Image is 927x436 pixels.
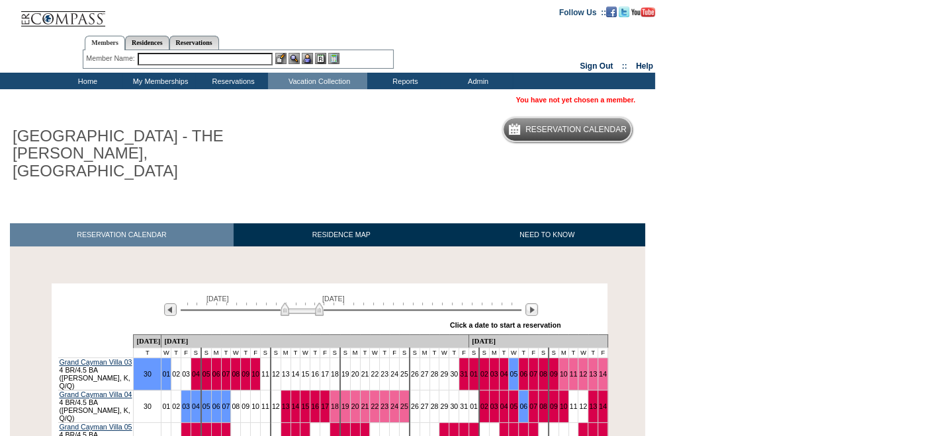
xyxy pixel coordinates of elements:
[260,348,270,358] td: S
[440,402,448,410] a: 29
[331,402,339,410] a: 18
[321,402,329,410] a: 17
[282,370,290,378] a: 13
[636,61,653,71] a: Help
[470,402,478,410] a: 01
[370,348,380,358] td: W
[350,348,360,358] td: M
[60,390,132,398] a: Grand Cayman Villa 04
[85,36,125,50] a: Members
[440,370,448,378] a: 29
[529,402,537,410] a: 07
[631,7,655,15] a: Subscribe to our YouTube Channel
[211,348,221,358] td: M
[134,335,161,348] td: [DATE]
[292,402,300,410] a: 14
[144,402,152,410] a: 30
[450,370,458,378] a: 30
[558,348,568,358] td: M
[371,402,378,410] a: 22
[449,348,459,358] td: T
[411,370,419,378] a: 26
[10,223,234,246] a: RESERVATION CALENDAR
[606,7,617,17] img: Become our fan on Facebook
[341,370,349,378] a: 19
[410,348,419,358] td: S
[550,402,558,410] a: 09
[201,348,211,358] td: S
[268,73,367,89] td: Vacation Collection
[60,423,132,431] a: Grand Cayman Villa 05
[331,370,339,378] a: 18
[10,125,306,182] h1: [GEOGRAPHIC_DATA] - THE [PERSON_NAME], [GEOGRAPHIC_DATA]
[560,402,568,410] a: 10
[549,348,558,358] td: S
[399,348,409,358] td: S
[161,335,469,348] td: [DATE]
[539,348,549,358] td: S
[449,223,645,246] a: NEED TO KNOW
[589,402,597,410] a: 13
[489,348,499,358] td: M
[315,53,326,64] img: Reservations
[272,370,280,378] a: 12
[351,370,359,378] a: 20
[470,370,478,378] a: 01
[195,73,268,89] td: Reservations
[311,370,319,378] a: 16
[579,402,587,410] a: 12
[182,402,190,410] a: 03
[125,36,169,50] a: Residences
[568,348,578,358] td: T
[341,402,349,410] a: 19
[450,402,458,410] a: 30
[310,348,320,358] td: T
[272,402,280,410] a: 12
[390,348,400,358] td: F
[360,348,370,358] td: T
[529,370,537,378] a: 07
[460,402,468,410] a: 31
[619,7,629,17] img: Follow us on Twitter
[232,370,240,378] a: 08
[161,348,171,358] td: W
[519,348,529,358] td: T
[361,370,369,378] a: 21
[400,370,408,378] a: 25
[192,402,200,410] a: 04
[261,402,269,410] a: 11
[58,358,134,390] td: 4 BR/4.5 BA ([PERSON_NAME], K, Q/Q)
[559,7,606,17] td: Follow Us ::
[588,348,598,358] td: T
[251,402,259,410] a: 10
[361,402,369,410] a: 21
[251,370,259,378] a: 10
[550,370,558,378] a: 09
[191,348,200,358] td: S
[271,348,281,358] td: S
[162,370,170,378] a: 01
[206,295,229,303] span: [DATE]
[172,370,180,378] a: 02
[539,370,547,378] a: 08
[570,370,578,378] a: 11
[519,402,527,410] a: 06
[242,402,249,410] a: 09
[169,36,219,50] a: Reservations
[202,370,210,378] a: 05
[490,402,498,410] a: 03
[519,370,527,378] a: 06
[578,348,588,358] td: W
[570,402,578,410] a: 11
[367,73,440,89] td: Reports
[429,348,439,358] td: T
[275,53,287,64] img: b_edit.gif
[599,370,607,378] a: 14
[479,348,489,358] td: S
[421,402,429,410] a: 27
[419,348,429,358] td: M
[86,53,137,64] div: Member Name:
[242,370,249,378] a: 09
[560,370,568,378] a: 10
[301,370,309,378] a: 15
